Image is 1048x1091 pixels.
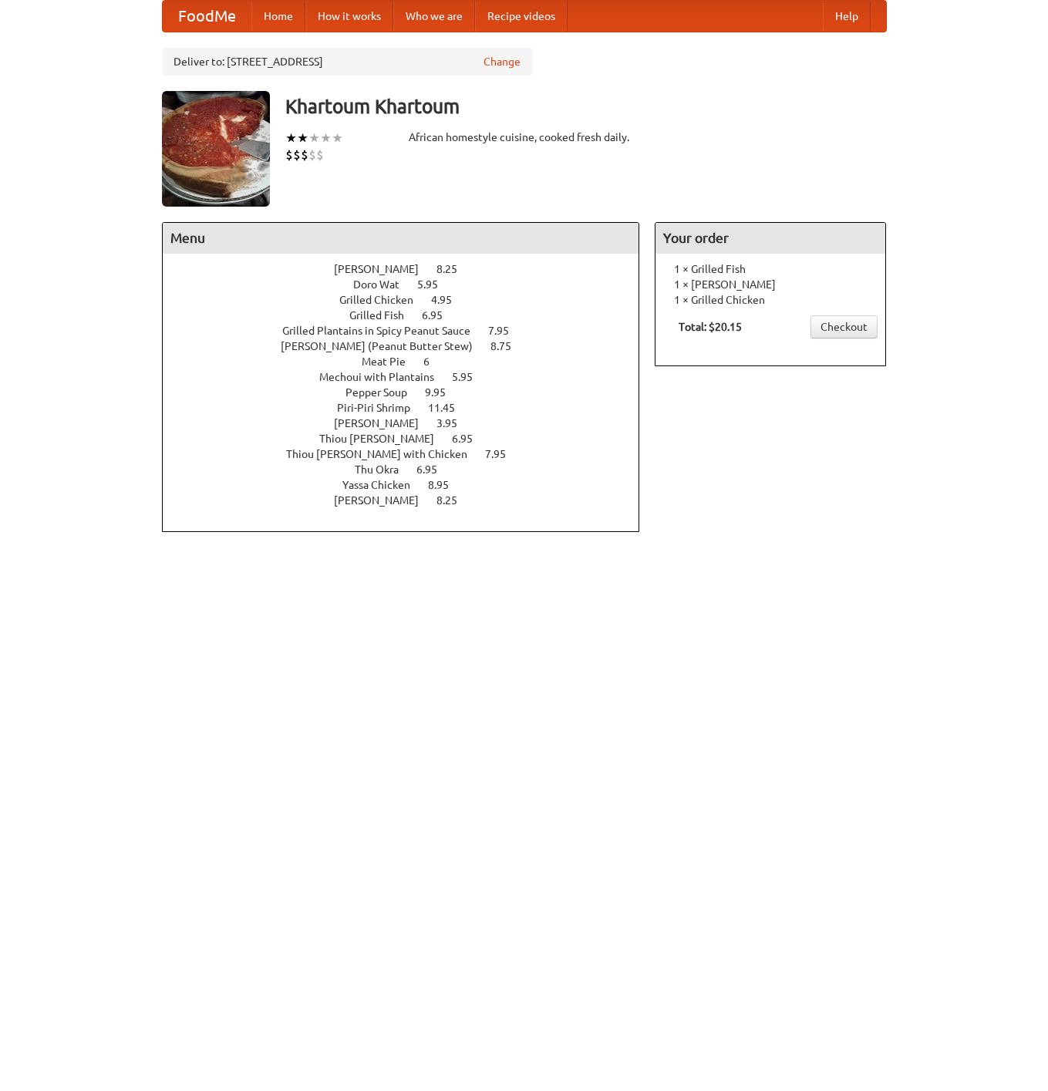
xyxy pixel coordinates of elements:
[339,294,429,306] span: Grilled Chicken
[345,386,423,399] span: Pepper Soup
[362,355,421,368] span: Meat Pie
[319,371,450,383] span: Mechoui with Plantains
[428,402,470,414] span: 11.45
[282,325,537,337] a: Grilled Plantains in Spicy Peanut Sauce 7.95
[337,402,426,414] span: Piri-Piri Shrimp
[334,417,486,429] a: [PERSON_NAME] 3.95
[663,292,878,308] li: 1 × Grilled Chicken
[345,386,474,399] a: Pepper Soup 9.95
[475,1,568,32] a: Recipe videos
[342,479,426,491] span: Yassa Chicken
[428,479,464,491] span: 8.95
[490,340,527,352] span: 8.75
[355,463,414,476] span: Thu Okra
[810,315,878,338] a: Checkout
[436,494,473,507] span: 8.25
[436,263,473,275] span: 8.25
[305,1,393,32] a: How it works
[251,1,305,32] a: Home
[320,130,332,146] li: ★
[423,355,445,368] span: 6
[163,1,251,32] a: FoodMe
[485,448,521,460] span: 7.95
[353,278,467,291] a: Doro Wat 5.95
[334,494,434,507] span: [PERSON_NAME]
[285,91,887,122] h3: Khartoum Khartoum
[393,1,475,32] a: Who we are
[422,309,458,322] span: 6.95
[679,321,742,333] b: Total: $20.15
[452,433,488,445] span: 6.95
[823,1,871,32] a: Help
[339,294,480,306] a: Grilled Chicken 4.95
[416,463,453,476] span: 6.95
[162,91,270,207] img: angular.jpg
[334,494,486,507] a: [PERSON_NAME] 8.25
[663,261,878,277] li: 1 × Grilled Fish
[334,263,486,275] a: [PERSON_NAME] 8.25
[349,309,420,322] span: Grilled Fish
[163,223,639,254] h4: Menu
[301,146,308,163] li: $
[334,263,434,275] span: [PERSON_NAME]
[663,277,878,292] li: 1 × [PERSON_NAME]
[436,417,473,429] span: 3.95
[286,448,483,460] span: Thiou [PERSON_NAME] with Chicken
[319,371,501,383] a: Mechoui with Plantains 5.95
[353,278,415,291] span: Doro Wat
[285,146,293,163] li: $
[293,146,301,163] li: $
[281,340,488,352] span: [PERSON_NAME] (Peanut Butter Stew)
[297,130,308,146] li: ★
[162,48,532,76] div: Deliver to: [STREET_ADDRESS]
[342,479,477,491] a: Yassa Chicken 8.95
[425,386,461,399] span: 9.95
[417,278,453,291] span: 5.95
[431,294,467,306] span: 4.95
[349,309,471,322] a: Grilled Fish 6.95
[337,402,484,414] a: Piri-Piri Shrimp 11.45
[355,463,466,476] a: Thu Okra 6.95
[334,417,434,429] span: [PERSON_NAME]
[316,146,324,163] li: $
[488,325,524,337] span: 7.95
[286,448,534,460] a: Thiou [PERSON_NAME] with Chicken 7.95
[319,433,501,445] a: Thiou [PERSON_NAME] 6.95
[308,146,316,163] li: $
[285,130,297,146] li: ★
[409,130,640,145] div: African homestyle cuisine, cooked fresh daily.
[332,130,343,146] li: ★
[308,130,320,146] li: ★
[655,223,885,254] h4: Your order
[452,371,488,383] span: 5.95
[362,355,458,368] a: Meat Pie 6
[319,433,450,445] span: Thiou [PERSON_NAME]
[484,54,521,69] a: Change
[281,340,540,352] a: [PERSON_NAME] (Peanut Butter Stew) 8.75
[282,325,486,337] span: Grilled Plantains in Spicy Peanut Sauce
